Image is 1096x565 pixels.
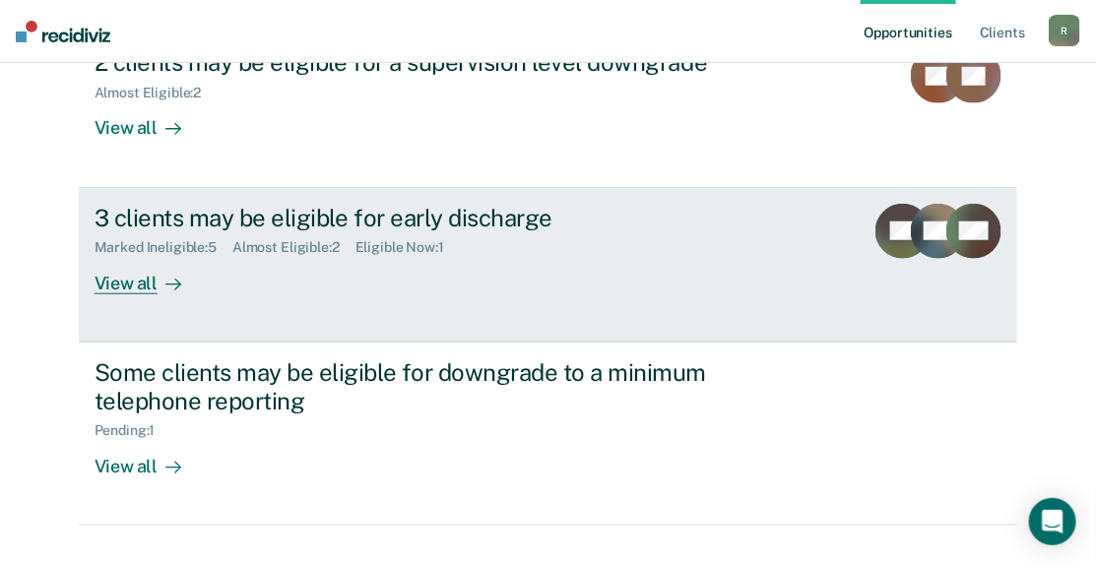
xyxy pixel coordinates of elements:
[232,239,355,256] div: Almost Eligible : 2
[95,422,171,439] div: Pending : 1
[95,358,786,415] div: Some clients may be eligible for downgrade to a minimum telephone reporting
[95,239,232,256] div: Marked Ineligible : 5
[355,239,460,256] div: Eligible Now : 1
[95,439,205,477] div: View all
[95,256,205,294] div: View all
[79,31,1018,187] a: 2 clients may be eligible for a supervision level downgradeAlmost Eligible:2View all
[16,21,110,42] img: Recidiviz
[95,101,205,140] div: View all
[95,204,786,232] div: 3 clients may be eligible for early discharge
[1029,498,1076,545] div: Open Intercom Messenger
[95,85,218,101] div: Almost Eligible : 2
[1049,15,1080,46] button: R
[79,188,1018,343] a: 3 clients may be eligible for early dischargeMarked Ineligible:5Almost Eligible:2Eligible Now:1Vi...
[79,343,1018,526] a: Some clients may be eligible for downgrade to a minimum telephone reportingPending:1View all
